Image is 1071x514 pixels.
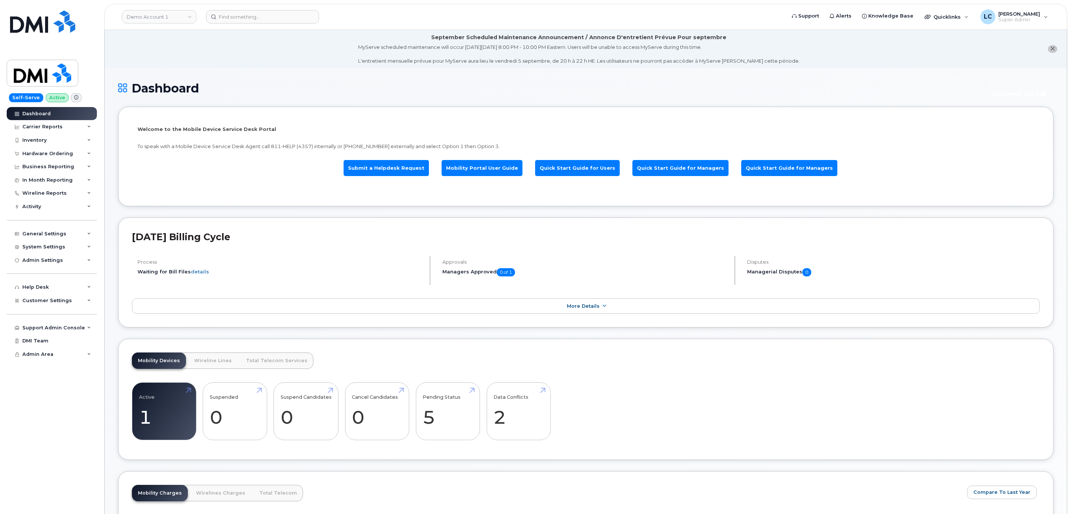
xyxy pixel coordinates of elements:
button: Customer Card [986,88,1053,101]
a: Mobility Portal User Guide [442,160,522,176]
span: 0 [802,268,811,276]
span: 0 of 1 [497,268,515,276]
a: Active 1 [139,387,189,436]
a: Wireline Lines [188,352,238,369]
a: Quick Start Guide for Managers [632,160,729,176]
h2: [DATE] Billing Cycle [132,231,1040,242]
a: Wirelines Charges [190,485,251,501]
a: Pending Status 5 [423,387,473,436]
p: Welcome to the Mobile Device Service Desk Portal [138,126,1034,133]
h4: Process [138,259,423,265]
h4: Disputes [747,259,1040,265]
a: details [191,269,209,275]
h4: Approvals [442,259,728,265]
a: Total Telecom Services [240,352,313,369]
a: Quick Start Guide for Users [535,160,620,176]
a: Cancel Candidates 0 [352,387,402,436]
a: Mobility Charges [132,485,188,501]
button: close notification [1048,45,1057,53]
li: Waiting for Bill Files [138,268,423,275]
a: Suspend Candidates 0 [281,387,332,436]
div: September Scheduled Maintenance Announcement / Annonce D'entretient Prévue Pour septembre [431,34,726,41]
a: Mobility Devices [132,352,186,369]
a: Data Conflicts 2 [493,387,544,436]
a: Total Telecom [253,485,303,501]
div: MyServe scheduled maintenance will occur [DATE][DATE] 8:00 PM - 10:00 PM Eastern. Users will be u... [358,44,800,65]
h5: Managerial Disputes [747,268,1040,276]
span: More Details [567,303,600,309]
a: Suspended 0 [210,387,260,436]
a: Quick Start Guide for Managers [741,160,837,176]
h5: Managers Approved [442,268,728,276]
h1: Dashboard [118,82,983,95]
p: To speak with a Mobile Device Service Desk Agent call 811-HELP (4357) internally or [PHONE_NUMBER... [138,143,1034,150]
button: Compare To Last Year [967,486,1037,499]
a: Submit a Helpdesk Request [344,160,429,176]
span: Compare To Last Year [973,489,1030,496]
